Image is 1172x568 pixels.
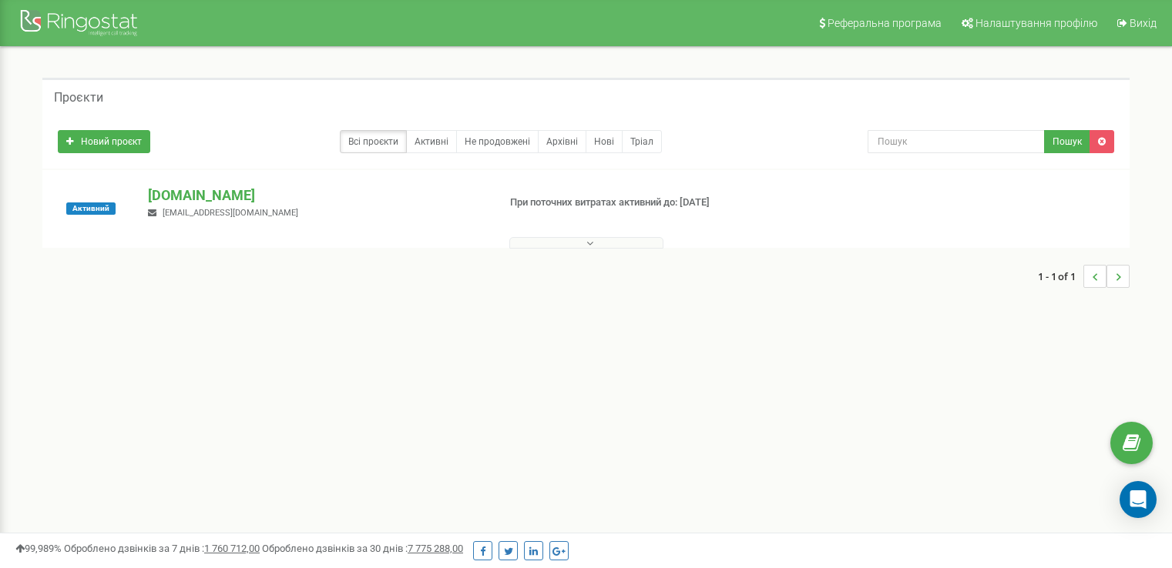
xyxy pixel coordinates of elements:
[15,543,62,554] span: 99,989%
[54,91,103,105] h5: Проєкти
[538,130,586,153] a: Архівні
[456,130,539,153] a: Не продовжені
[204,543,260,554] u: 1 760 712,00
[262,543,463,554] span: Оброблено дзвінків за 30 днів :
[406,130,457,153] a: Активні
[408,543,463,554] u: 7 775 288,00
[622,130,662,153] a: Тріал
[64,543,260,554] span: Оброблено дзвінків за 7 днів :
[66,202,116,215] span: Активний
[868,130,1045,153] input: Пошук
[1130,17,1157,29] span: Вихід
[1038,265,1083,288] span: 1 - 1 of 1
[976,17,1097,29] span: Налаштування профілю
[510,195,757,210] p: При поточних витратах активний до: [DATE]
[1044,130,1090,153] button: Пошук
[340,130,407,153] a: Всі проєкти
[58,130,150,153] a: Новий проєкт
[1120,481,1157,518] div: Open Intercom Messenger
[148,185,485,205] p: [DOMAIN_NAME]
[1038,249,1130,303] nav: ...
[828,17,942,29] span: Реферальна програма
[163,208,298,218] span: [EMAIL_ADDRESS][DOMAIN_NAME]
[586,130,623,153] a: Нові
